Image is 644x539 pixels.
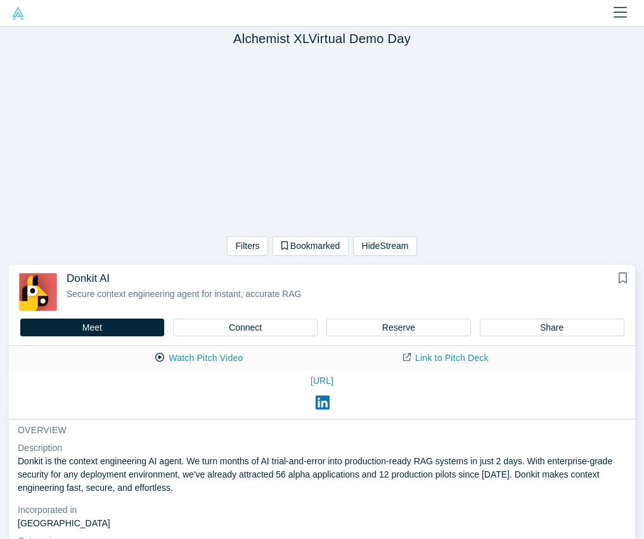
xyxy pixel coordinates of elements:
[11,7,25,20] img: Alchemist Vault Logo
[615,272,631,287] button: Bookmark
[227,236,268,256] button: Filters
[18,517,626,530] dd: [GEOGRAPHIC_DATA]
[390,347,502,369] a: Link to Pitch Deck
[67,289,301,299] span: Secure context engineering agent for instant, accurate RAG
[173,319,318,336] button: Connect
[67,272,110,285] span: Donkit AI
[273,236,349,256] button: Bookmarked
[18,504,626,517] dt: Incorporated in
[18,273,58,311] img: Donkit AI's Logo
[353,236,417,256] button: HideStream
[20,319,165,336] button: Meet
[480,319,624,336] button: Share
[18,455,626,495] p: Donkit is the context engineering AI agent. We turn months of AI trial-and-error into production-...
[142,347,256,369] button: Watch Pitch Video
[18,424,609,437] h3: overview
[161,51,483,232] iframe: Alchemist Class XL Demo Day: Vault
[18,441,626,455] dt: Description
[326,319,471,336] button: Reserve
[18,374,626,388] a: [URL]
[9,265,635,319] button: Donkit AISecure context engineering agent for instant, accurate RAGBookmark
